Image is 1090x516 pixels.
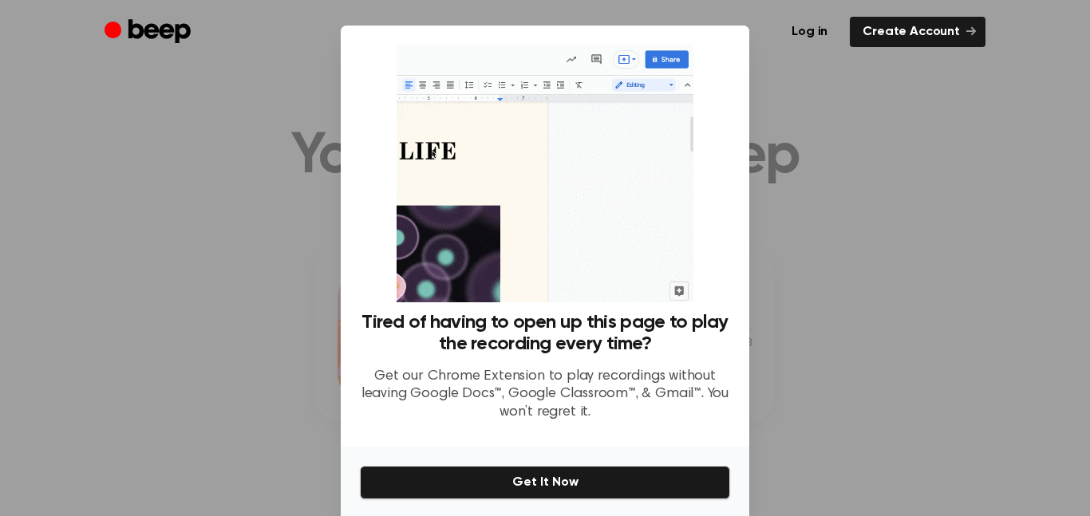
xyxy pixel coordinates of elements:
[850,17,985,47] a: Create Account
[360,368,730,422] p: Get our Chrome Extension to play recordings without leaving Google Docs™, Google Classroom™, & Gm...
[360,312,730,355] h3: Tired of having to open up this page to play the recording every time?
[360,466,730,499] button: Get It Now
[779,17,840,47] a: Log in
[397,45,693,302] img: Beep extension in action
[105,17,195,48] a: Beep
